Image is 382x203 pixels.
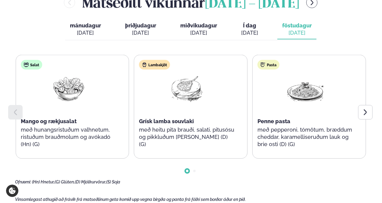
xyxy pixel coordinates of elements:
[186,170,188,172] span: Go to slide 1
[286,74,325,102] img: Spagetti.png
[21,60,42,70] div: Salat
[70,29,101,36] div: [DATE]
[282,22,312,29] span: föstudagur
[282,29,312,36] div: [DATE]
[139,126,235,148] p: með heitu pita brauði, salati, pitusósu og pikkluðum [PERSON_NAME] (D) (G)
[257,118,290,124] span: Penne pasta
[49,74,88,102] img: Salad.png
[236,20,263,39] button: Í dag [DATE]
[193,170,196,172] span: Go to slide 2
[55,180,75,184] span: (G) Glúten,
[24,62,29,67] img: salad.svg
[125,22,156,29] span: þriðjudagur
[65,20,106,39] button: mánudagur [DATE]
[142,62,147,67] img: Lamb.svg
[70,22,101,29] span: mánudagur
[106,180,120,184] span: (S) Soja
[15,180,31,184] span: Ofnæmi:
[257,60,279,70] div: Pasta
[260,62,265,67] img: pasta.svg
[168,74,206,102] img: Lamb-Meat.png
[277,20,317,39] button: föstudagur [DATE]
[75,180,106,184] span: (D) Mjólkurvörur,
[6,185,18,197] a: Cookie settings
[15,197,246,202] span: Vinsamlegast athugið að frávik frá matseðlinum geta komið upp vegna birgða og panta frá fólki sem...
[21,118,77,124] span: Mango og rækjusalat
[139,60,170,70] div: Lambakjöt
[180,22,217,29] span: miðvikudagur
[32,180,55,184] span: (Hn) Hnetur,
[21,126,117,148] p: með hunangsristuðum valhnetum, ristuðum brauðmolum og avókadó (Hn) (G)
[241,22,258,29] span: Í dag
[175,20,222,39] button: miðvikudagur [DATE]
[257,126,353,148] p: með pepperoni, tómötum, bræddum cheddar, karamelliseruðum lauk og brie osti (D) (G)
[125,29,156,36] div: [DATE]
[139,118,194,124] span: Grísk lamba souvlaki
[120,20,161,39] button: þriðjudagur [DATE]
[180,29,217,36] div: [DATE]
[241,29,258,36] div: [DATE]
